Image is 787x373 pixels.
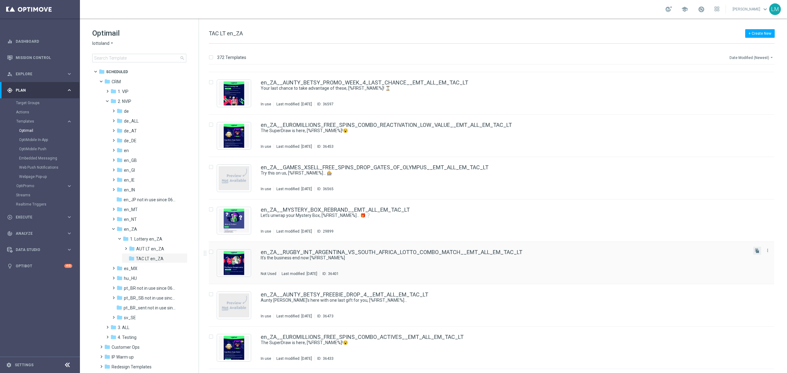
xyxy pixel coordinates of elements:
a: [PERSON_NAME]keyboard_arrow_down [732,5,769,14]
span: de_ALL [124,118,139,124]
a: en_ZA__AUNTY_BETSY_FREEBIE_DROP_4__EMT_ALL_EM_TAC_LT [261,292,428,297]
div: Streams [16,190,79,200]
a: en_ZA__RUGBY_INT_ARGENTINA_VS_SOUTH_AFRICA_LOTTO_COMBO_MATCH__EMT_ALL_EM_TAC_LT [261,249,522,255]
i: equalizer [7,39,13,44]
i: folder [117,226,123,232]
span: es_MX [124,266,137,271]
div: ID: [314,229,334,234]
i: folder [117,285,123,291]
button: Date Modified (Newest)arrow_drop_down [729,54,775,61]
a: en_ZA__MYSTERY_BOX_REBRAND__EMT_ALL_EM_TAC_LT [261,207,410,213]
span: 4. Testing [118,335,136,340]
div: Analyze [7,231,66,236]
span: OptiPromo [16,184,60,188]
span: de_DE [124,138,136,143]
span: de [124,108,129,114]
img: 36433.jpeg [219,336,249,360]
i: folder [99,69,105,75]
img: 36597.jpeg [219,81,249,105]
a: en_ZA__EUROMILLIONS_FREE_SPINS_COMBO_REACTIVATION_LOW_VALUE__EMT_ALL_EM_TAC_LT [261,122,512,128]
div: Explore [7,71,66,77]
div: Mission Control [7,49,72,66]
div: Press SPACE to select this row. [203,199,786,242]
div: play_circle_outline Execute keyboard_arrow_right [7,215,73,220]
div: Press SPACE to select this row. [203,242,786,284]
div: 36401 [328,271,339,276]
a: Mission Control [16,49,72,66]
div: Dashboard [7,33,72,49]
i: folder [117,147,123,153]
img: 36453.jpeg [219,124,249,148]
p: 372 Templates [217,55,246,60]
div: 36473 [323,314,334,319]
button: Mission Control [7,55,73,60]
div: Templates keyboard_arrow_right [16,119,73,124]
span: en_IN [124,187,135,193]
div: Last modified: [DATE] [274,229,314,234]
i: folder [117,137,123,143]
div: 36565 [323,186,334,191]
a: en_ZA__EUROMILLIONS_FREE_SPINS_COMBO_ACTIVES__EMT_ALL_EM_TAC_LT [261,334,464,340]
span: search [180,56,185,61]
span: de_AT [124,128,137,134]
i: keyboard_arrow_right [66,87,72,93]
i: folder [117,157,123,163]
i: folder [104,344,110,350]
a: Streams [16,193,64,198]
button: lightbulb Optibot +10 [7,264,73,269]
div: Press SPACE to select this row. [203,157,786,199]
a: Web Push Notifications [19,165,64,170]
i: arrow_drop_down [109,41,114,46]
span: en_NT [124,217,137,222]
div: OptiMobile In-App [19,135,79,144]
button: gps_fixed Plan keyboard_arrow_right [7,88,73,93]
div: Execute [7,214,66,220]
a: Aunty [PERSON_NAME]'s here with one last gift for you, [%FIRST_NAME%]... [261,297,734,303]
a: The SuperDraw is here, [%FIRST_NAME%]!😮 [261,340,734,346]
span: Templates [16,120,60,123]
i: folder [117,295,123,301]
div: Plan [7,88,66,93]
div: OptiMobile Push [19,144,79,154]
a: Let's unwrap your Mystery Box, [%FIRST_NAME%]... 🎁❔ [261,213,734,218]
span: en_GB [124,158,137,163]
a: OptiMobile In-App [19,137,64,142]
div: Web Push Notifications [19,163,79,172]
i: folder [110,98,117,104]
i: keyboard_arrow_right [66,119,72,124]
a: Realtime Triggers [16,202,64,207]
i: play_circle_outline [7,214,13,220]
div: ID: [314,102,334,107]
span: en [124,148,129,153]
span: pt_BR not in use since 06/2025 [124,285,177,291]
div: ID: [314,186,334,191]
span: school [681,6,688,13]
a: Dashboard [16,33,72,49]
i: track_changes [7,231,13,236]
a: Settings [15,363,34,367]
span: Redesign Templates [112,364,152,370]
span: TAC LT en_ZA [209,30,243,37]
i: gps_fixed [7,88,13,93]
div: Your last chance to take advantage of these, [%FIRST_NAME%]! ⌛ [261,85,748,91]
div: Templates [16,120,66,123]
a: Actions [16,110,64,115]
button: person_search Explore keyboard_arrow_right [7,72,73,77]
div: It's the business end now [%FIRST_NAME%] [261,255,748,261]
div: In use [261,186,271,191]
i: more_vert [765,248,770,253]
div: ID: [314,144,334,149]
span: en_ZA [124,226,137,232]
div: OptiPromo [16,184,66,188]
i: folder [104,354,110,360]
i: folder [117,216,123,222]
i: folder [110,324,117,330]
div: Last modified: [DATE] [274,102,314,107]
i: keyboard_arrow_right [66,247,72,253]
div: Aunty Betsy's here with one last gift for you, [%FIRST_NAME%]... [261,297,748,303]
div: Press SPACE to select this row. [203,115,786,157]
div: equalizer Dashboard [7,39,73,44]
span: Scheduled [106,69,128,75]
button: Data Studio keyboard_arrow_right [7,247,73,252]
